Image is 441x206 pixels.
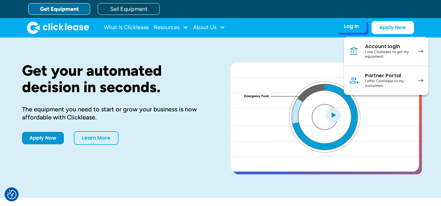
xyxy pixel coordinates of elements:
[349,46,359,56] img: Bank icon
[154,21,188,34] div: Resources
[349,75,359,85] img: Person icon
[344,23,359,29] div: Log In
[418,50,423,53] img: arrow
[418,79,423,82] img: arrow
[230,62,419,172] a: open lightbox
[74,131,118,145] a: Learn More
[372,21,414,34] a: Apply Now
[344,66,428,95] a: Partner PortalI offer Clicklease to my customers.
[344,37,428,95] nav: Log In
[27,21,89,34] img: Clicklease logo
[365,50,412,59] div: I use Clicklease to get my equipment
[22,62,211,95] h1: Get your automated decision in seconds.
[7,190,16,199] button: Consent Preferences
[325,106,341,123] img: Blue play button logo on a light blue circular background
[344,37,428,66] a: Account loginI use Clicklease to get my equipment
[193,21,225,34] div: About Us
[98,3,160,15] a: Sell Equipment
[28,3,90,15] a: Get Equipment
[22,132,64,144] a: Apply Now
[22,105,211,121] div: The equipment you need to start or grow your business is now affordable with Clicklease.
[365,43,412,50] div: Account login
[104,21,149,34] a: What Is Clicklease
[27,21,89,34] a: home
[365,73,412,79] div: Partner Portal
[7,190,16,199] img: Revisit consent button
[365,79,412,88] div: I offer Clicklease to my customers.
